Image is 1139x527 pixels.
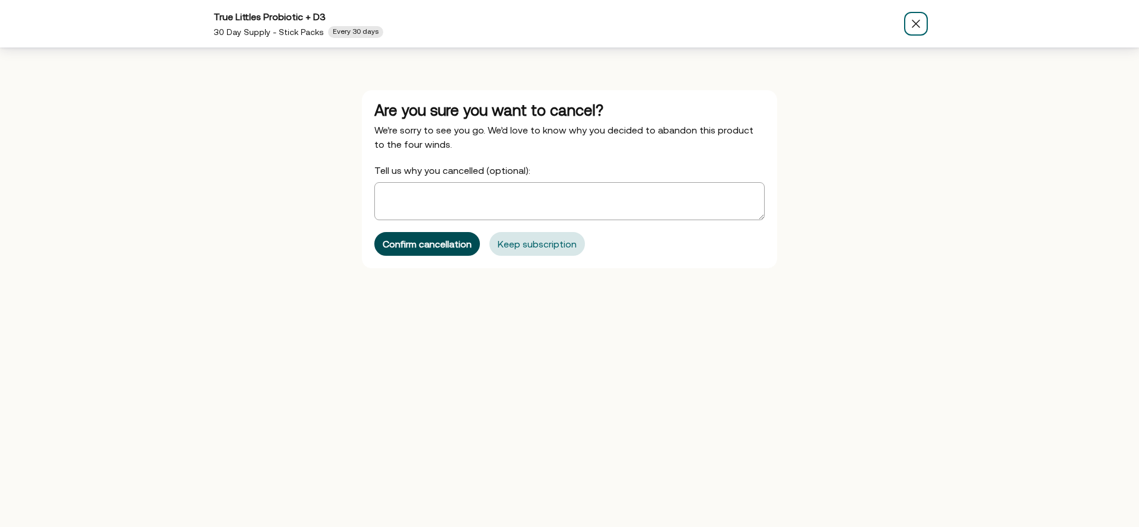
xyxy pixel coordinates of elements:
[498,239,577,249] div: Keep subscription
[374,232,480,256] button: Confirm cancellation
[333,27,378,37] span: Every 30 days
[374,103,765,118] div: Are you sure you want to cancel?
[374,165,530,176] span: Tell us why you cancelled (optional):
[214,11,326,22] span: True Littles Probiotic + D3
[383,239,472,249] div: Confirm cancellation
[374,125,753,150] span: We’re sorry to see you go. We’d love to know why you decided to abandon this product to the four ...
[214,27,323,37] span: 30 Day Supply - Stick Packs
[489,232,585,256] button: Keep subscription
